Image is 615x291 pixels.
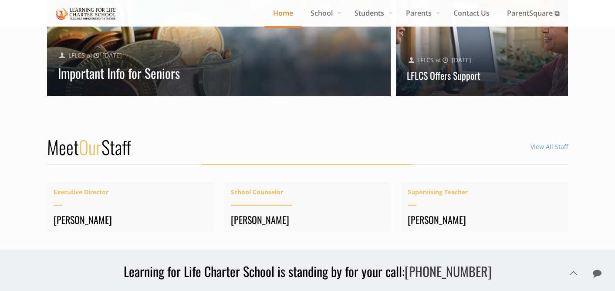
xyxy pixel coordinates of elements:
h4: [PERSON_NAME] [231,213,385,226]
h4: [PERSON_NAME] [408,213,561,226]
a: LFLCS [68,51,85,59]
a: [PHONE_NUMBER] [405,261,492,281]
span: [DATE] [452,56,471,64]
a: School Counselor[PERSON_NAME] [224,182,391,232]
span: ParentSquare ⧉ [498,7,568,20]
a: Supervising Teacher[PERSON_NAME] [401,182,568,232]
a: Important Info for Seniors [58,63,180,83]
span: at [87,51,92,59]
span: Supervising Teacher [408,186,561,198]
span: Parents [397,7,445,20]
a: View All Staff [531,142,568,151]
span: School [302,7,346,20]
span: Contact Us [445,7,498,20]
a: Back to top icon [564,264,582,282]
span: School Counselor [231,186,385,198]
span: [DATE] [102,51,122,59]
a: LFLCS Offers Support [407,68,480,82]
a: LFLCS [417,56,434,64]
a: Executive Director[PERSON_NAME] [47,182,214,232]
span: Our [79,133,101,160]
h3: Learning for Life Charter School is standing by for your call: [47,263,568,280]
span: Executive Director [54,186,207,198]
span: Students [346,7,397,20]
span: at [436,56,441,64]
h4: [PERSON_NAME] [54,213,207,226]
img: Home [56,6,116,21]
span: Home [264,7,302,20]
h2: Meet Staff [47,135,131,158]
